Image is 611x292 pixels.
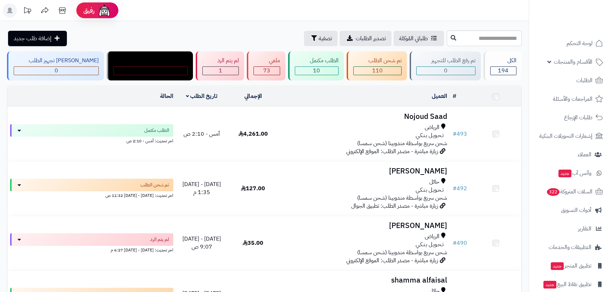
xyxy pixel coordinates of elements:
[282,222,447,230] h3: [PERSON_NAME]
[83,6,95,15] span: رفيق
[453,130,467,138] a: #493
[243,239,263,247] span: 35.00
[429,178,439,186] span: حائل
[356,34,386,43] span: تصدير الطلبات
[295,67,338,75] div: 10
[254,67,279,75] div: 73
[10,246,173,253] div: اخر تحديث: [DATE] - [DATE] 6:27 م
[550,261,591,271] span: تطبيق المتجر
[202,57,239,65] div: لم يتم الرد
[416,186,444,194] span: تـحـويـل بـنـكـي
[282,167,447,175] h3: [PERSON_NAME]
[238,130,268,138] span: 4,261.00
[425,123,439,131] span: الرياض
[194,51,245,80] a: لم يتم الرد 1
[546,187,592,197] span: السلات المتروكة
[558,170,571,177] span: جديد
[346,147,438,156] span: زيارة مباشرة - مصدر الطلب: الموقع الإلكتروني
[244,92,262,100] a: الإجمالي
[160,92,173,100] a: الحالة
[533,220,607,237] a: التقارير
[416,241,444,249] span: تـحـويـل بـنـكـي
[482,51,523,80] a: الكل194
[554,57,592,67] span: الأقسام والمنتجات
[564,113,592,122] span: طلبات الإرجاع
[558,168,591,178] span: وآتس آب
[453,184,457,193] span: #
[543,279,591,289] span: تطبيق نقاط البيع
[444,66,447,75] span: 0
[149,66,152,75] span: 0
[203,67,238,75] div: 1
[357,194,447,202] span: شحن سريع بواسطة مندوبينا (شحن سمسا)
[533,128,607,144] a: إشعارات التحويلات البنكية
[372,66,383,75] span: 110
[304,31,338,46] button: تصفية
[55,66,58,75] span: 0
[533,72,607,89] a: الطلبات
[533,109,607,126] a: طلبات الإرجاع
[567,38,592,48] span: لوحة التحكم
[533,165,607,181] a: وآتس آبجديد
[539,131,592,141] span: إشعارات التحويلات البنكية
[282,276,447,284] h3: shamma alfaisal
[453,239,467,247] a: #490
[245,51,286,80] a: ملغي 73
[578,224,591,234] span: التقارير
[313,66,320,75] span: 10
[219,66,222,75] span: 1
[543,281,556,289] span: جديد
[408,51,482,80] a: تم رفع الطلب للتجهيز 0
[345,51,408,80] a: تم شحن الطلب 110
[14,67,98,75] div: 0
[186,92,218,100] a: تاريخ الطلب
[416,131,444,140] span: تـحـويـل بـنـكـي
[453,239,457,247] span: #
[346,256,438,265] span: زيارة مباشرة - مصدر الطلب: الموقع الإلكتروني
[263,66,270,75] span: 73
[453,92,456,100] a: #
[425,233,439,241] span: الرياض
[533,91,607,107] a: المراجعات والأسئلة
[182,235,221,251] span: [DATE] - [DATE] 9:07 ص
[553,94,592,104] span: المراجعات والأسئلة
[353,57,402,65] div: تم شحن الطلب
[357,248,447,257] span: شحن سريع بواسطة مندوبينا (شحن سمسا)
[432,92,447,100] a: العميل
[490,57,516,65] div: الكل
[10,137,173,144] div: اخر تحديث: أمس - 2:10 ص
[150,236,169,243] span: لم يتم الرد
[547,188,560,196] span: 322
[561,205,591,215] span: أدوات التسويق
[357,139,447,148] span: شحن سريع بواسطة مندوبينا (شحن سمسا)
[97,3,111,17] img: ai-face.png
[287,51,345,80] a: الطلب مكتمل 10
[14,57,99,65] div: [PERSON_NAME] تجهيز الطلب
[14,34,51,43] span: إضافة طلب جديد
[241,184,265,193] span: 127.00
[114,67,187,75] div: 0
[417,67,475,75] div: 0
[416,57,475,65] div: تم رفع الطلب للتجهيز
[551,262,564,270] span: جديد
[6,51,105,80] a: [PERSON_NAME] تجهيز الطلب 0
[453,130,457,138] span: #
[533,239,607,256] a: التطبيقات والخدمات
[144,127,169,134] span: الطلب مكتمل
[453,184,467,193] a: #492
[354,67,401,75] div: 110
[183,130,220,138] span: أمس - 2:10 ص
[105,51,194,80] a: مندوب توصيل داخل الرياض 0
[498,66,508,75] span: 194
[533,183,607,200] a: السلات المتروكة322
[351,202,438,210] span: زيارة مباشرة - مصدر الطلب: تطبيق الجوال
[533,202,607,219] a: أدوات التسويق
[563,16,604,31] img: logo-2.png
[578,150,591,159] span: العملاء
[254,57,280,65] div: ملغي
[295,57,339,65] div: الطلب مكتمل
[113,57,188,65] div: مندوب توصيل داخل الرياض
[140,181,169,188] span: تم شحن الطلب
[549,242,591,252] span: التطبيقات والخدمات
[282,113,447,121] h3: Nojoud Saad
